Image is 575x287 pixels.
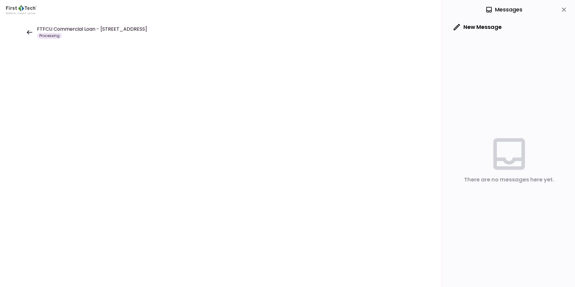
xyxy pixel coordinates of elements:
div: There are no messages here yet. [464,175,554,184]
button: New Message [449,19,506,35]
button: close [559,5,569,15]
div: Messages [485,5,522,14]
div: Processing [37,33,62,39]
img: Partner icon [6,5,36,14]
h1: FTFCU Commercial Loan - [STREET_ADDRESS] [37,26,147,33]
